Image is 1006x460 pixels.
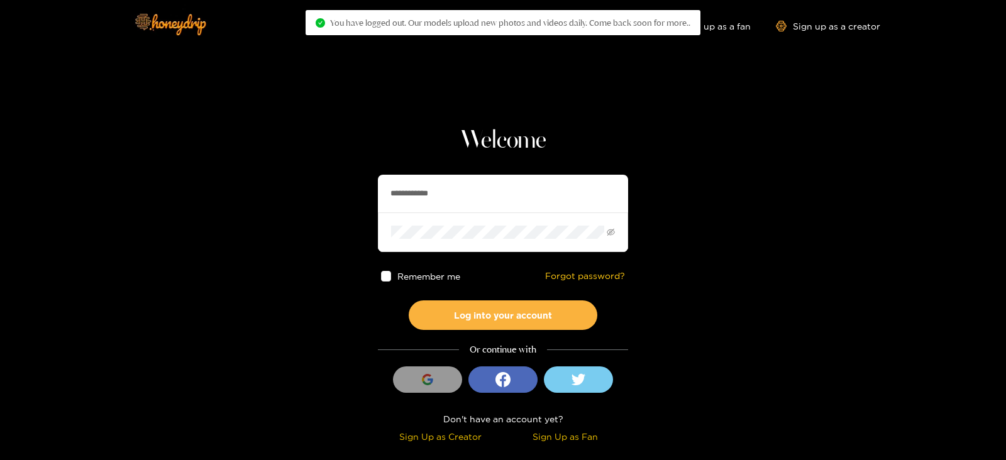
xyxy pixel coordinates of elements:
div: Sign Up as Fan [506,429,625,444]
span: eye-invisible [607,228,615,236]
div: Or continue with [378,342,628,357]
span: Remember me [398,271,461,281]
div: Don't have an account yet? [378,412,628,426]
h1: Welcome [378,126,628,156]
a: Sign up as a fan [665,21,751,31]
div: Sign Up as Creator [381,429,500,444]
a: Forgot password? [545,271,625,282]
span: check-circle [316,18,325,28]
button: Log into your account [409,300,597,330]
span: You have logged out. Our models upload new photos and videos daily. Come back soon for more.. [330,18,690,28]
a: Sign up as a creator [776,21,880,31]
